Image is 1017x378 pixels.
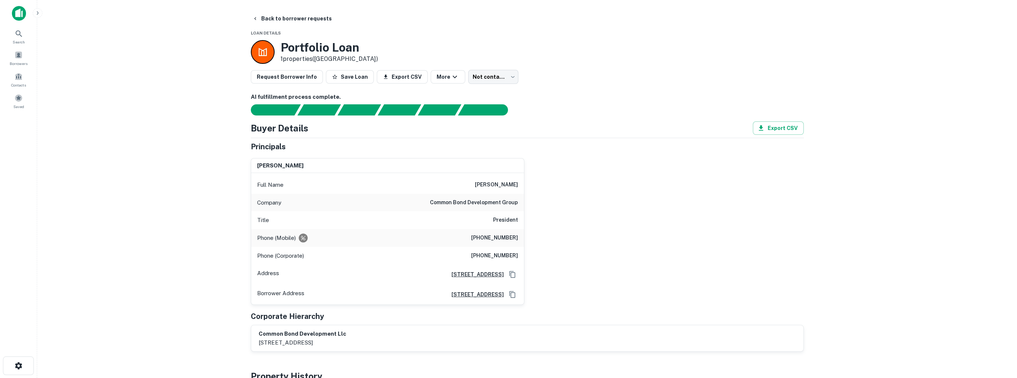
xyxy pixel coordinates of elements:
p: [STREET_ADDRESS] [259,338,346,347]
button: Export CSV [753,121,804,135]
button: Request Borrower Info [251,70,323,84]
h6: common bond development group [430,198,518,207]
div: Your request is received and processing... [297,104,341,115]
div: Documents found, AI parsing details... [337,104,381,115]
button: Save Loan [326,70,374,84]
span: Saved [13,104,24,110]
a: Search [2,26,35,46]
h6: common bond development llc [259,330,346,338]
h5: Principals [251,141,286,152]
h3: Portfolio Loan [281,40,378,55]
span: Borrowers [10,61,27,66]
span: Search [13,39,25,45]
h4: Buyer Details [251,121,308,135]
a: [STREET_ADDRESS] [446,290,504,299]
a: Borrowers [2,48,35,68]
p: Title [257,216,269,225]
h6: [PERSON_NAME] [257,162,304,170]
p: Borrower Address [257,289,304,300]
h6: [PERSON_NAME] [475,180,518,189]
p: Full Name [257,180,284,189]
h6: President [493,216,518,225]
p: 1 properties ([GEOGRAPHIC_DATA]) [281,55,378,63]
button: Export CSV [377,70,428,84]
div: Principals found, AI now looking for contact information... [378,104,421,115]
div: AI fulfillment process complete. [458,104,517,115]
h6: [PHONE_NUMBER] [471,251,518,260]
button: Copy Address [507,269,518,280]
iframe: Chat Widget [980,319,1017,354]
a: [STREET_ADDRESS] [446,270,504,278]
h6: [PHONE_NUMBER] [471,234,518,242]
div: Sending borrower request to AI... [242,104,298,115]
div: Requests to not be contacted at this number [299,234,308,242]
a: Contacts [2,69,35,89]
a: Saved [2,91,35,111]
p: Phone (Corporate) [257,251,304,260]
button: Back to borrower requests [249,12,335,25]
img: capitalize-icon.png [12,6,26,21]
p: Phone (Mobile) [257,234,296,242]
span: Contacts [11,82,26,88]
h6: AI fulfillment process complete. [251,93,804,101]
div: Principals found, still searching for contact information. This may take time... [418,104,461,115]
p: Address [257,269,279,280]
p: Company [257,198,281,207]
button: Copy Address [507,289,518,300]
button: More [431,70,465,84]
h5: Corporate Hierarchy [251,311,324,322]
div: Not contacted [468,70,518,84]
span: Loan Details [251,31,281,35]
